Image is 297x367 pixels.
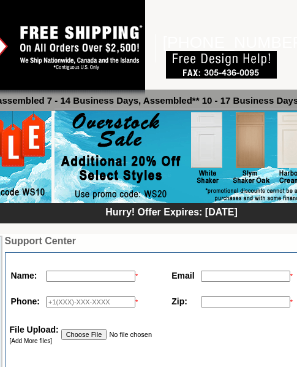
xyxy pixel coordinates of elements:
[10,338,52,344] a: [Add More files]
[11,296,40,306] strong: Phone:
[10,325,59,334] strong: File Upload:
[171,296,187,306] strong: Zip:
[46,296,135,307] input: +1(XXX)-XXX-XXXX
[171,271,194,280] strong: Email
[11,271,37,280] strong: Name:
